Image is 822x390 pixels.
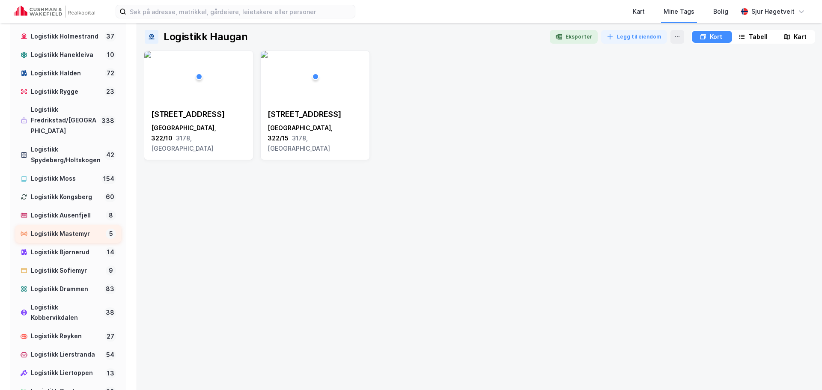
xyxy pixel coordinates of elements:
[261,51,268,58] img: 256x120
[144,51,151,58] img: 256x120
[15,83,121,101] a: Logistikk Rygge23
[15,346,121,363] a: Logistikk Lierstranda54
[100,116,116,126] div: 338
[106,210,116,220] div: 8
[15,364,121,382] a: Logistikk Liertoppen13
[104,307,116,318] div: 38
[779,349,822,390] div: Kontrollprogram for chat
[31,144,101,166] div: Logistikk Spydeberg/Holtskogen
[104,150,116,160] div: 42
[31,86,101,97] div: Logistikk Rygge
[601,30,667,44] button: Legg til eiendom
[105,247,116,257] div: 14
[31,210,102,221] div: Logistikk Ausenfjell
[31,302,101,324] div: Logistikk Kobbervikdalen
[31,284,101,295] div: Logistikk Drammen
[104,192,116,202] div: 60
[664,6,694,17] div: Mine Tags
[104,350,116,360] div: 54
[633,6,645,17] div: Kart
[749,32,768,42] div: Tabell
[31,265,102,276] div: Logistikk Sofiemyr
[104,284,116,294] div: 83
[779,349,822,390] iframe: Chat Widget
[104,86,116,97] div: 23
[105,331,116,342] div: 27
[105,68,116,78] div: 72
[15,101,121,140] a: Logistikk Fredrikstad/[GEOGRAPHIC_DATA]338
[151,109,246,119] div: [STREET_ADDRESS]
[15,188,121,206] a: Logistikk Kongsberg60
[31,173,98,184] div: Logistikk Moss
[31,349,101,360] div: Logistikk Lierstranda
[15,225,121,243] a: Logistikk Mastemyr5
[15,28,121,45] a: Logistikk Holmestrand37
[105,50,116,60] div: 10
[14,6,95,18] img: cushman-wakefield-realkapital-logo.202ea83816669bd177139c58696a8fa1.svg
[15,262,121,280] a: Logistikk Sofiemyr9
[15,299,121,327] a: Logistikk Kobbervikdalen38
[15,65,121,82] a: Logistikk Halden72
[31,104,96,137] div: Logistikk Fredrikstad/[GEOGRAPHIC_DATA]
[31,229,102,239] div: Logistikk Mastemyr
[15,46,121,64] a: Logistikk Hanekleiva10
[31,50,102,60] div: Logistikk Hanekleiva
[104,31,116,42] div: 37
[151,134,214,152] span: 3178, [GEOGRAPHIC_DATA]
[268,134,330,152] span: 3178, [GEOGRAPHIC_DATA]
[15,327,121,345] a: Logistikk Røyken27
[713,6,728,17] div: Bolig
[15,280,121,298] a: Logistikk Drammen83
[710,32,722,42] div: Kort
[164,30,248,44] div: Logistikk Haugan
[268,123,363,154] div: [GEOGRAPHIC_DATA], 322/15
[31,68,101,79] div: Logistikk Halden
[31,192,101,202] div: Logistikk Kongsberg
[751,6,795,17] div: Sjur Høgetveit
[794,32,807,42] div: Kart
[31,331,101,342] div: Logistikk Røyken
[31,247,102,258] div: Logistikk Bjørnerud
[550,30,598,44] button: Eksporter
[126,5,355,18] input: Søk på adresse, matrikkel, gårdeiere, leietakere eller personer
[31,368,102,378] div: Logistikk Liertoppen
[106,265,116,276] div: 9
[15,170,121,188] a: Logistikk Moss154
[15,141,121,169] a: Logistikk Spydeberg/Holtskogen42
[105,368,116,378] div: 13
[268,109,363,119] div: [STREET_ADDRESS]
[106,229,116,239] div: 5
[151,123,246,154] div: [GEOGRAPHIC_DATA], 322/10
[101,174,116,184] div: 154
[15,207,121,224] a: Logistikk Ausenfjell8
[31,31,101,42] div: Logistikk Holmestrand
[15,244,121,261] a: Logistikk Bjørnerud14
